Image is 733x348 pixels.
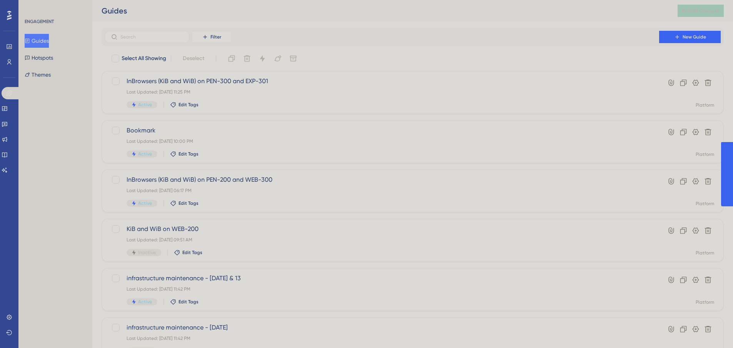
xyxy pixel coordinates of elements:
[102,5,658,16] div: Guides
[127,274,637,283] span: infrastructure maintenance - [DATE] & 13
[678,5,724,17] button: Publish Changes
[696,250,714,256] div: Platform
[25,18,54,25] div: ENGAGEMENT
[183,54,204,63] span: Deselect
[127,187,637,194] div: Last Updated: [DATE] 06:17 PM
[170,102,199,108] button: Edit Tags
[127,126,637,135] span: Bookmark
[174,249,202,256] button: Edit Tags
[179,299,199,305] span: Edit Tags
[659,31,721,43] button: New Guide
[25,51,53,65] button: Hotspots
[127,323,637,332] span: infrastructure maintenance - [DATE]
[696,151,714,157] div: Platform
[138,151,152,157] span: Active
[696,299,714,305] div: Platform
[138,299,152,305] span: Active
[127,138,637,144] div: Last Updated: [DATE] 10:00 PM
[170,200,199,206] button: Edit Tags
[170,151,199,157] button: Edit Tags
[138,200,152,206] span: Active
[127,237,637,243] div: Last Updated: [DATE] 09:51 AM
[127,175,637,184] span: InBrowsers (KiB and WiB) on PEN-200 and WEB-300
[179,200,199,206] span: Edit Tags
[179,102,199,108] span: Edit Tags
[192,31,231,43] button: Filter
[127,77,637,86] span: InBrowsers (KiB and WiB) on PEN-300 and EXP-301
[120,34,183,40] input: Search
[25,34,49,48] button: Guides
[127,89,637,95] div: Last Updated: [DATE] 11:25 PM
[176,52,211,65] button: Deselect
[701,318,724,341] iframe: UserGuiding AI Assistant Launcher
[170,299,199,305] button: Edit Tags
[696,201,714,207] div: Platform
[179,151,199,157] span: Edit Tags
[138,102,152,108] span: Active
[122,54,166,63] span: Select All Showing
[138,249,156,256] span: Inactive
[127,286,637,292] div: Last Updated: [DATE] 11:42 PM
[210,34,221,40] span: Filter
[127,224,637,234] span: KiB and WiB on WEB-200
[25,68,51,82] button: Themes
[696,102,714,108] div: Platform
[682,8,719,14] span: Publish Changes
[127,335,637,341] div: Last Updated: [DATE] 11:42 PM
[683,34,706,40] span: New Guide
[182,249,202,256] span: Edit Tags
